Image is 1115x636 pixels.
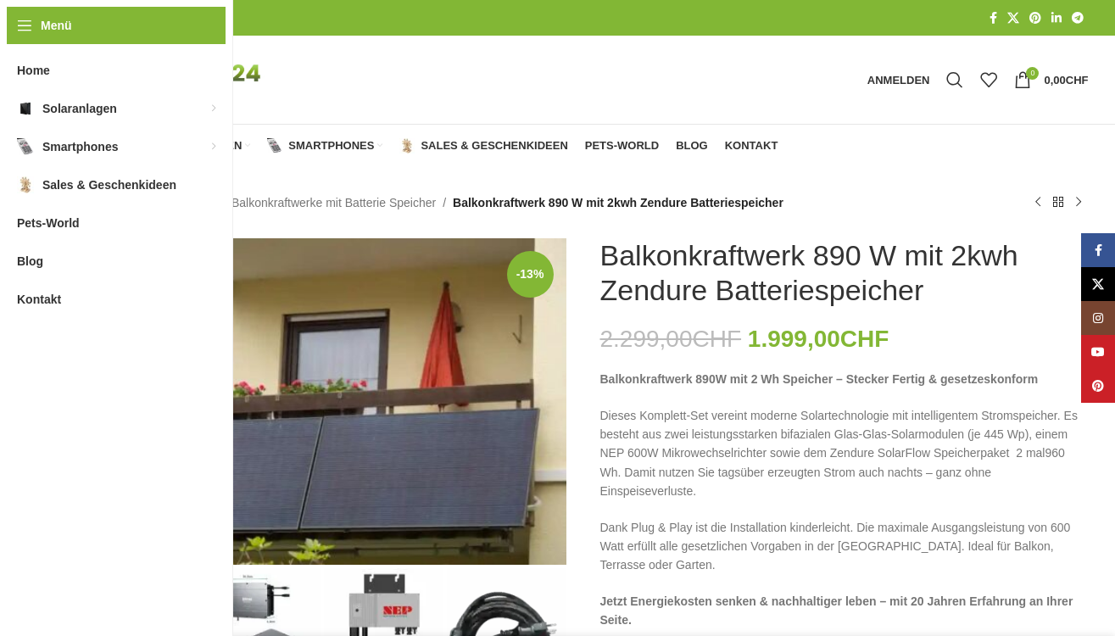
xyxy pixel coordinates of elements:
a: Nächstes Produkt [1068,192,1089,213]
span: Anmelden [867,75,930,86]
strong: Balkonkraftwerk 890W mit 2 Wh Speicher – Stecker Fertig & gesetzeskonform [600,372,1039,386]
a: Vorheriges Produkt [1028,192,1048,213]
bdi: 1.999,00 [748,326,889,352]
a: Instagram Social Link [1081,301,1115,335]
span: Pets-World [17,208,80,238]
span: Sales & Geschenkideen [421,139,567,153]
span: Kontakt [17,284,61,315]
img: Smartphones [17,138,34,155]
span: CHF [840,326,889,352]
a: Facebook Social Link [984,7,1002,30]
a: 0 0,00CHF [1006,63,1096,97]
a: Kontakt [725,129,778,163]
span: CHF [693,326,742,352]
a: Pets-World [585,129,659,163]
img: Steckerfertige Balkonkraftwerke [78,238,566,565]
span: CHF [1066,74,1089,86]
bdi: 2.299,00 [600,326,742,352]
span: Balkonkraftwerk 890 W mit 2kwh Zendure Batteriespeicher [453,193,783,212]
a: Facebook Social Link [1081,233,1115,267]
span: Smartphones [288,139,374,153]
h1: Balkonkraftwerk 890 W mit 2kwh Zendure Batteriespeicher [600,238,1089,308]
img: Smartphones [267,138,282,153]
a: Sales & Geschenkideen [399,129,567,163]
span: 0 [1026,67,1039,80]
img: Sales & Geschenkideen [17,176,34,193]
a: Smartphones [267,129,382,163]
span: Smartphones [42,131,118,162]
a: Pinterest Social Link [1081,369,1115,403]
img: Solaranlagen [17,100,34,117]
a: Balkonkraftwerke mit Batterie Speicher [231,193,436,212]
span: Home [17,55,50,86]
a: Telegram Social Link [1067,7,1089,30]
bdi: 0,00 [1044,74,1088,86]
a: X Social Link [1081,267,1115,301]
strong: Jetzt Energiekosten senken & nachhaltiger leben – mit 20 Jahren Erfahrung an Ihrer Seite. [600,594,1073,627]
nav: Breadcrumb [78,193,783,212]
a: X Social Link [1002,7,1024,30]
a: LinkedIn Social Link [1046,7,1067,30]
a: Anmelden [859,63,939,97]
div: Hauptnavigation [70,129,787,163]
span: Pets-World [585,139,659,153]
span: Blog [676,139,708,153]
img: Sales & Geschenkideen [399,138,415,153]
div: Meine Wunschliste [972,63,1006,97]
span: Solaranlagen [42,93,117,124]
span: Blog [17,246,43,276]
p: Dank Plug & Play ist die Installation kinderleicht. Die maximale Ausgangsleistung von 600 Watt er... [600,518,1089,575]
a: Blog [676,129,708,163]
span: -13% [507,251,554,298]
span: Menü [41,16,72,35]
a: YouTube Social Link [1081,335,1115,369]
a: Pinterest Social Link [1024,7,1046,30]
a: Suche [938,63,972,97]
span: Kontakt [725,139,778,153]
p: Dieses Komplett-Set vereint moderne Solartechnologie mit intelligentem Stromspeicher. Es besteht ... [600,406,1089,501]
span: Sales & Geschenkideen [42,170,176,200]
